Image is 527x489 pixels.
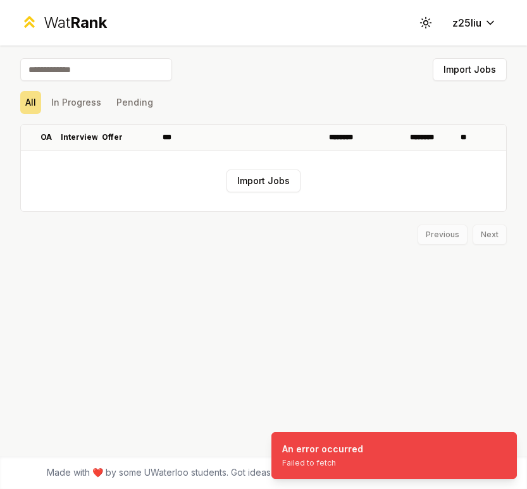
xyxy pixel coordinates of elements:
div: An error occurred [282,443,363,455]
div: Wat [44,13,107,33]
button: All [20,91,41,114]
a: WatRank [20,13,107,33]
button: Import Jobs [226,170,301,192]
p: OA [40,132,52,142]
button: z25liu [442,11,507,34]
button: Import Jobs [433,58,507,81]
span: Made with ❤️ by some UWaterloo students. Got ideas or feedback? [47,466,380,479]
button: In Progress [46,91,106,114]
span: Rank [70,13,107,32]
div: Failed to fetch [282,458,363,468]
button: Pending [111,91,158,114]
span: z25liu [452,15,481,30]
p: Interview [61,132,98,142]
p: Offer [102,132,123,142]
